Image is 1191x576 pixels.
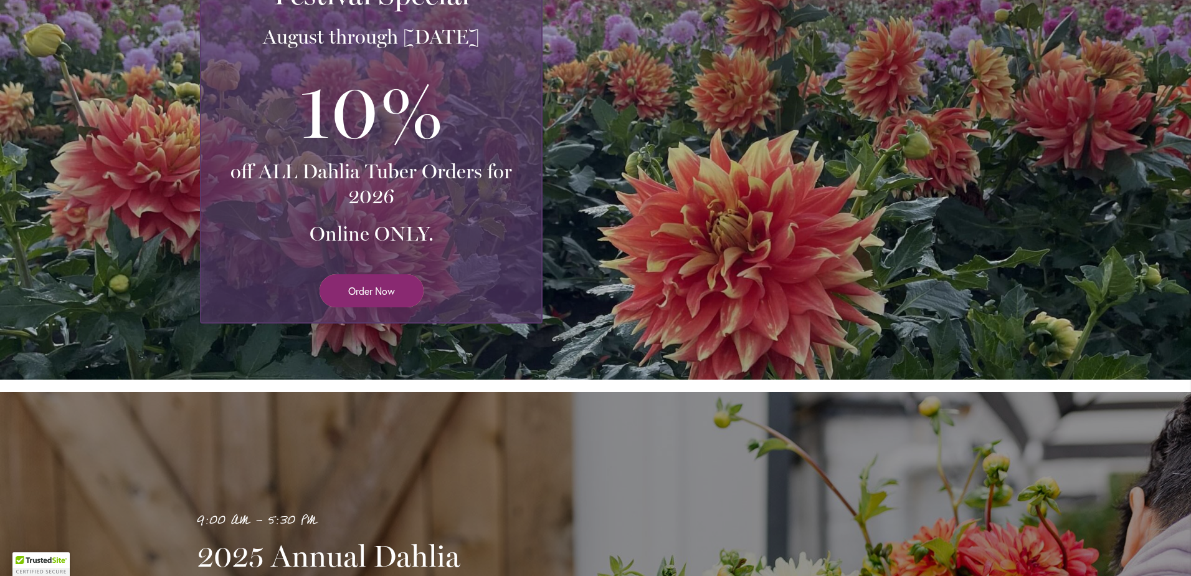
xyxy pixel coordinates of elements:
a: Order Now [320,274,424,307]
h3: 10% [216,62,526,159]
p: 9:00 AM - 5:30 PM [197,511,539,531]
span: Order Now [348,284,395,298]
h3: August through [DATE] [216,24,526,49]
h3: Online ONLY. [216,221,526,246]
h3: off ALL Dahlia Tuber Orders for 2026 [216,159,526,209]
